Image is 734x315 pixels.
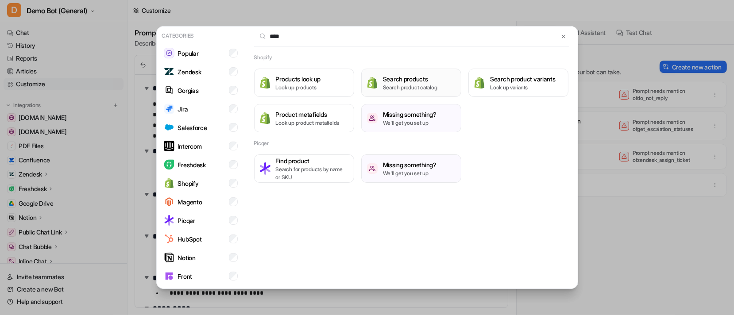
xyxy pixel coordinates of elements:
p: Popular [178,49,199,58]
p: HubSpot [178,234,202,244]
p: Intercom [178,142,202,151]
p: Look up products [276,84,321,92]
h3: Missing something? [383,110,437,119]
img: Search products [367,77,378,88]
p: Notion [178,253,196,262]
p: Look up variants [490,84,556,92]
button: Search productsSearch productsSearch product catalog [361,69,461,97]
h3: Search products [383,74,437,84]
p: Magento [178,197,202,207]
button: Products look upProducts look upLook up products [254,69,354,97]
img: Search product variants [474,77,485,88]
p: Shopify [178,179,199,188]
p: Categories [160,30,241,42]
img: /missing-something [367,163,378,174]
img: Find product [260,162,270,175]
button: Find productFind productSearch for products by name or SKU [254,154,354,183]
h3: Products look up [276,74,321,84]
p: Salesforce [178,123,207,132]
p: Gorgias [178,86,199,95]
button: Product metafieldsProduct metafieldsLook up product metafields [254,104,354,132]
h3: Missing something? [383,160,437,169]
button: /missing-somethingMissing something?We'll get you set up [361,104,461,132]
img: Product metafields [260,112,270,124]
h3: Search product variants [490,74,556,84]
p: Search for products by name or SKU [276,165,348,181]
p: Front [178,272,193,281]
p: Zendesk [178,67,201,77]
button: /missing-somethingMissing something?We'll get you set up [361,154,461,183]
h3: Product metafields [276,110,340,119]
p: Jira [178,104,188,114]
img: Products look up [260,77,270,88]
p: We'll get you set up [383,119,437,127]
img: /missing-something [367,113,378,123]
p: Search product catalog [383,84,437,92]
p: Freshdesk [178,160,206,169]
h3: Find product [276,156,348,165]
h2: Shopify [254,54,272,61]
p: Picqer [178,216,195,225]
h2: Picqer [254,139,269,147]
p: Look up product metafields [276,119,340,127]
button: Search product variantsSearch product variantsLook up variants [468,69,568,97]
p: We'll get you set up [383,169,437,177]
